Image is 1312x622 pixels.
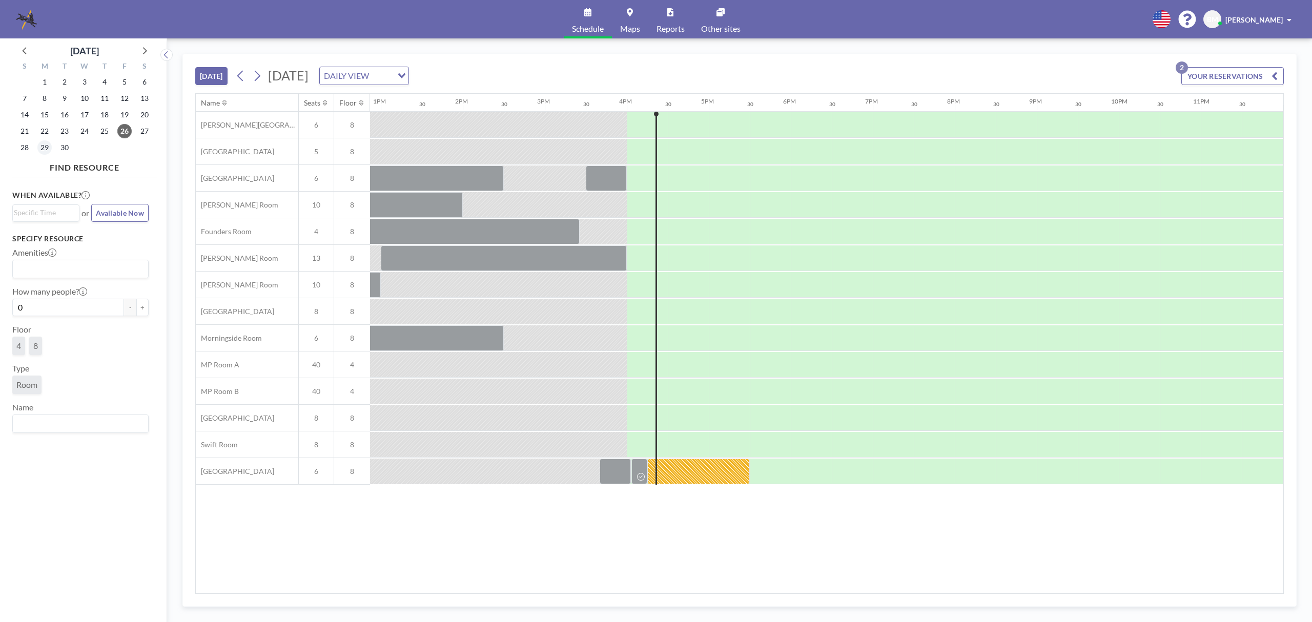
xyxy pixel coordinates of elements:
[37,140,52,155] span: Monday, September 29, 2025
[665,101,671,108] div: 30
[37,108,52,122] span: Monday, September 15, 2025
[334,174,370,183] span: 8
[334,307,370,316] span: 8
[304,98,320,108] div: Seats
[701,97,714,105] div: 5PM
[1181,67,1284,85] button: YOUR RESERVATIONS2
[77,75,92,89] span: Wednesday, September 3, 2025
[37,124,52,138] span: Monday, September 22, 2025
[196,360,239,369] span: MP Room A
[96,209,144,217] span: Available Now
[334,467,370,476] span: 8
[17,140,32,155] span: Sunday, September 28, 2025
[911,101,917,108] div: 30
[1176,61,1188,74] p: 2
[334,200,370,210] span: 8
[37,91,52,106] span: Monday, September 8, 2025
[14,262,142,276] input: Search for option
[57,108,72,122] span: Tuesday, September 16, 2025
[12,286,87,297] label: How many people?
[299,413,334,423] span: 8
[268,68,309,83] span: [DATE]
[137,124,152,138] span: Saturday, September 27, 2025
[196,227,252,236] span: Founders Room
[201,98,220,108] div: Name
[117,124,132,138] span: Friday, September 26, 2025
[196,254,278,263] span: [PERSON_NAME] Room
[196,467,274,476] span: [GEOGRAPHIC_DATA]
[334,147,370,156] span: 8
[339,98,357,108] div: Floor
[97,75,112,89] span: Thursday, September 4, 2025
[620,25,640,33] span: Maps
[16,380,37,390] span: Room
[419,101,425,108] div: 30
[993,101,999,108] div: 30
[829,101,835,108] div: 30
[299,120,334,130] span: 6
[12,402,33,412] label: Name
[57,91,72,106] span: Tuesday, September 9, 2025
[124,299,136,316] button: -
[137,91,152,106] span: Saturday, September 13, 2025
[299,360,334,369] span: 40
[299,174,334,183] span: 6
[455,97,468,105] div: 2PM
[12,324,31,335] label: Floor
[334,413,370,423] span: 8
[57,124,72,138] span: Tuesday, September 23, 2025
[196,413,274,423] span: [GEOGRAPHIC_DATA]
[15,60,35,74] div: S
[195,67,228,85] button: [DATE]
[70,44,99,58] div: [DATE]
[134,60,154,74] div: S
[299,467,334,476] span: 6
[334,440,370,449] span: 8
[196,280,278,289] span: [PERSON_NAME] Room
[619,97,632,105] div: 4PM
[299,280,334,289] span: 10
[657,25,685,33] span: Reports
[572,25,604,33] span: Schedule
[334,280,370,289] span: 8
[334,120,370,130] span: 8
[865,97,878,105] div: 7PM
[334,360,370,369] span: 4
[35,60,55,74] div: M
[299,200,334,210] span: 10
[12,234,149,243] h3: Specify resource
[117,108,132,122] span: Friday, September 19, 2025
[299,387,334,396] span: 40
[334,227,370,236] span: 8
[16,9,37,30] img: organization-logo
[1239,101,1245,108] div: 30
[537,97,550,105] div: 3PM
[136,299,149,316] button: +
[701,25,741,33] span: Other sites
[81,208,89,218] span: or
[334,254,370,263] span: 8
[75,60,95,74] div: W
[501,101,507,108] div: 30
[1193,97,1209,105] div: 11PM
[137,108,152,122] span: Saturday, September 20, 2025
[97,108,112,122] span: Thursday, September 18, 2025
[320,67,408,85] div: Search for option
[299,147,334,156] span: 5
[14,207,73,218] input: Search for option
[17,108,32,122] span: Sunday, September 14, 2025
[13,415,148,432] div: Search for option
[97,91,112,106] span: Thursday, September 11, 2025
[1111,97,1127,105] div: 10PM
[137,75,152,89] span: Saturday, September 6, 2025
[97,124,112,138] span: Thursday, September 25, 2025
[196,120,298,130] span: [PERSON_NAME][GEOGRAPHIC_DATA]
[13,260,148,278] div: Search for option
[299,254,334,263] span: 13
[17,124,32,138] span: Sunday, September 21, 2025
[1225,15,1283,24] span: [PERSON_NAME]
[299,307,334,316] span: 8
[37,75,52,89] span: Monday, September 1, 2025
[13,205,79,220] div: Search for option
[196,307,274,316] span: [GEOGRAPHIC_DATA]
